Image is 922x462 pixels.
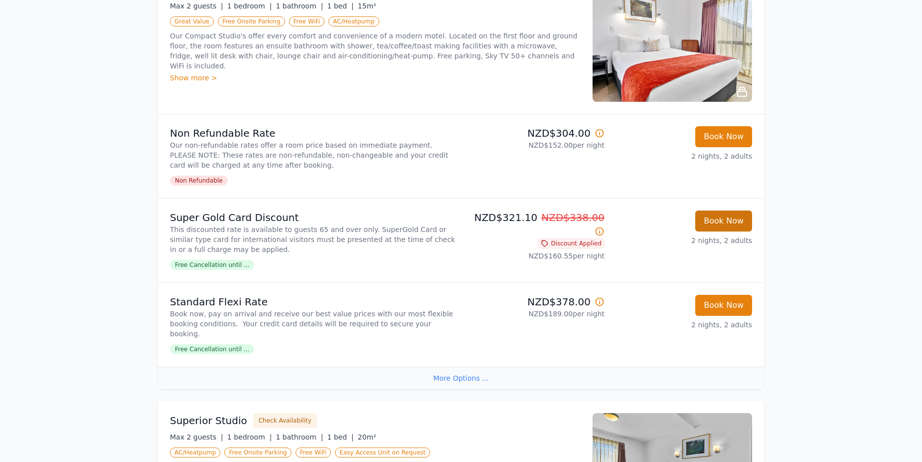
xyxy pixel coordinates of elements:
[276,433,323,441] span: 1 bathroom |
[465,140,605,150] p: NZD$152.00 per night
[218,16,285,26] span: Free Onsite Parking
[170,295,457,309] p: Standard Flexi Rate
[170,448,220,458] span: AC/Heatpump
[613,151,752,161] p: 2 nights, 2 adults
[170,126,457,140] p: Non Refundable Rate
[170,16,214,26] span: Great Value
[327,2,353,10] span: 1 bed |
[465,251,605,261] p: NZD$160.55 per night
[335,448,430,458] span: Easy Access Unit on Request
[170,2,223,10] span: Max 2 guests |
[227,2,272,10] span: 1 bedroom |
[170,176,228,186] span: Non Refundable
[296,448,331,458] span: Free WiFi
[613,235,752,245] p: 2 nights, 2 adults
[170,225,457,254] p: This discounted rate is available to guests 65 and over only. SuperGold Card or similar type card...
[695,295,752,316] button: Book Now
[170,31,581,71] p: Our Compact Studio's offer every comfort and convenience of a modern motel. Located on the first ...
[465,126,605,140] p: NZD$304.00
[170,309,457,339] p: Book now, pay on arrival and receive our best value prices with our most flexible booking conditi...
[170,211,457,225] p: Super Gold Card Discount
[170,344,254,354] span: Free Cancellation until ...
[227,433,272,441] span: 1 bedroom |
[170,433,223,441] span: Max 2 guests |
[289,16,325,26] span: Free WiFi
[224,448,291,458] span: Free Onsite Parking
[465,211,605,238] p: NZD$321.10
[695,126,752,147] button: Book Now
[358,433,376,441] span: 20m²
[170,73,581,83] div: Show more >
[276,2,323,10] span: 1 bathroom |
[465,295,605,309] p: NZD$378.00
[613,320,752,330] p: 2 nights, 2 adults
[538,238,605,248] span: Discount Applied
[170,260,254,270] span: Free Cancellation until ...
[541,212,605,224] span: NZD$338.00
[465,309,605,319] p: NZD$189.00 per night
[170,414,247,428] h3: Superior Studio
[327,433,353,441] span: 1 bed |
[158,367,764,389] div: More Options ...
[253,413,317,428] button: Check Availability
[170,140,457,170] p: Our non-refundable rates offer a room price based on immediate payment. PLEASE NOTE: These rates ...
[328,16,379,26] span: AC/Heatpump
[358,2,376,10] span: 15m²
[695,211,752,231] button: Book Now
